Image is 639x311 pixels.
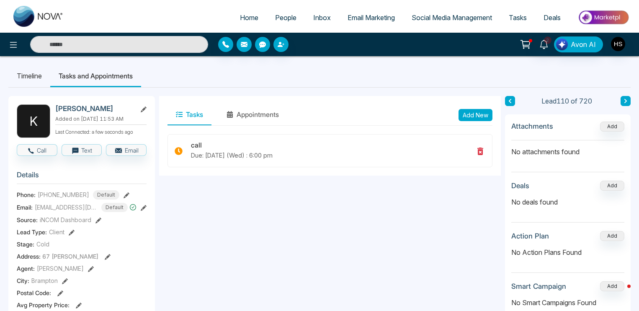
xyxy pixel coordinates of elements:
button: Avon AI [554,36,603,52]
span: Default [93,190,119,200]
span: Default [101,203,128,212]
span: [PHONE_NUMBER] [38,190,89,199]
button: Text [62,144,102,156]
span: Home [240,13,258,22]
img: Market-place.gif [573,8,634,27]
a: Tasks [500,10,535,26]
span: Postal Code : [17,288,51,297]
p: Last Connected: a few seconds ago [55,127,147,136]
span: Social Media Management [412,13,492,22]
p: No attachments found [511,140,624,157]
span: Email: [17,203,33,212]
button: Call [17,144,57,156]
p: No Action Plans Found [511,247,624,257]
a: 2 [534,36,554,51]
span: 2 [544,36,551,44]
button: Add [600,181,624,191]
p: Due: [DATE] (Wed) : 6:00 pm [191,151,474,160]
span: Avg Property Price : [17,301,70,309]
a: People [267,10,305,26]
button: Add [600,281,624,291]
button: Appointments [218,104,287,125]
span: Email Marketing [348,13,395,22]
h3: Deals [511,181,529,190]
iframe: Intercom live chat [611,282,631,303]
span: Phone: [17,190,36,199]
span: Stage: [17,240,34,249]
button: Tasks [167,104,211,125]
a: Social Media Management [403,10,500,26]
h3: Details [17,171,147,184]
span: Tasks [509,13,527,22]
span: Inbox [313,13,331,22]
a: Email Marketing [339,10,403,26]
span: iNCOM Dashboard [40,215,91,224]
img: User Avatar [611,37,625,51]
img: Nova CRM Logo [13,6,64,27]
span: Address: [17,252,98,261]
li: Timeline [8,65,50,87]
span: Deals [544,13,561,22]
span: Source: [17,215,38,224]
div: K [17,104,50,138]
span: Lead Type: [17,228,47,236]
h3: call [191,141,474,149]
span: Avon AI [571,39,596,49]
button: Email [106,144,147,156]
span: Brampton [31,276,58,285]
span: City : [17,276,29,285]
button: Add [600,122,624,132]
p: No Smart Campaigns Found [511,298,624,308]
h2: [PERSON_NAME] [55,104,133,113]
span: Client [49,228,64,236]
span: People [275,13,296,22]
p: Added on [DATE] 11:53 AM [55,115,147,123]
li: Tasks and Appointments [50,65,141,87]
a: Inbox [305,10,339,26]
p: No deals found [511,197,624,207]
span: [PERSON_NAME] [37,264,84,273]
button: Add [600,231,624,241]
h3: Attachments [511,122,553,130]
span: Add [600,122,624,130]
span: Agent: [17,264,35,273]
a: Deals [535,10,569,26]
button: Add New [459,109,492,121]
span: Lead 110 of 720 [541,96,592,106]
span: [EMAIL_ADDRESS][DOMAIN_NAME] [35,203,98,212]
span: 67 [PERSON_NAME] [42,253,98,260]
a: Home [232,10,267,26]
span: Cold [36,240,49,249]
img: Lead Flow [556,39,568,50]
h3: Smart Campaign [511,282,566,290]
h3: Action Plan [511,232,549,240]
